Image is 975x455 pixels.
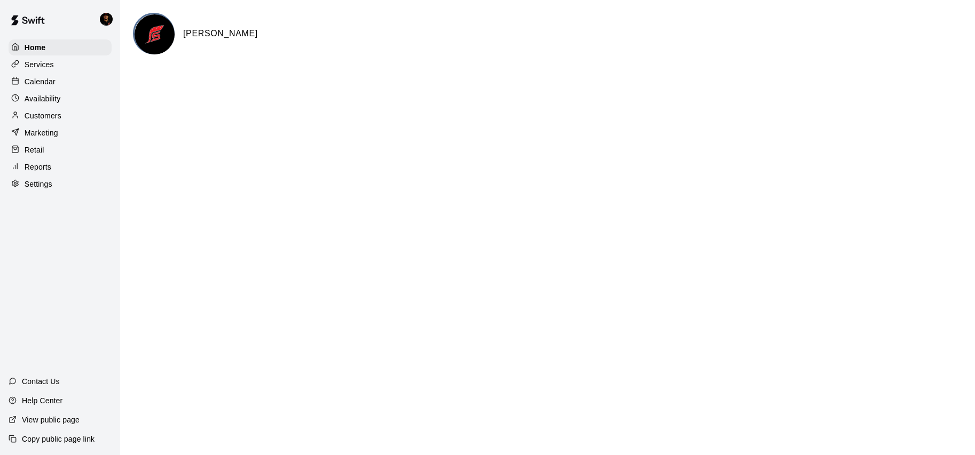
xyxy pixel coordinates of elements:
a: Availability [9,91,112,107]
p: View public page [22,414,80,425]
p: Services [25,59,54,70]
h6: [PERSON_NAME] [183,27,258,41]
p: Customers [25,110,61,121]
p: Reports [25,162,51,172]
p: Settings [25,179,52,189]
a: Customers [9,108,112,124]
img: Chris McFarland [100,13,113,26]
p: Marketing [25,127,58,138]
p: Retail [25,145,44,155]
a: Retail [9,142,112,158]
p: Availability [25,93,61,104]
p: Home [25,42,46,53]
a: Settings [9,176,112,192]
img: Tyler Spartans logo [135,14,175,54]
p: Copy public page link [22,434,95,444]
p: Help Center [22,395,62,406]
a: Marketing [9,125,112,141]
a: Home [9,39,112,55]
a: Calendar [9,74,112,90]
p: Contact Us [22,376,60,387]
div: Chris McFarland [98,9,120,30]
a: Reports [9,159,112,175]
a: Services [9,57,112,73]
p: Calendar [25,76,56,87]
